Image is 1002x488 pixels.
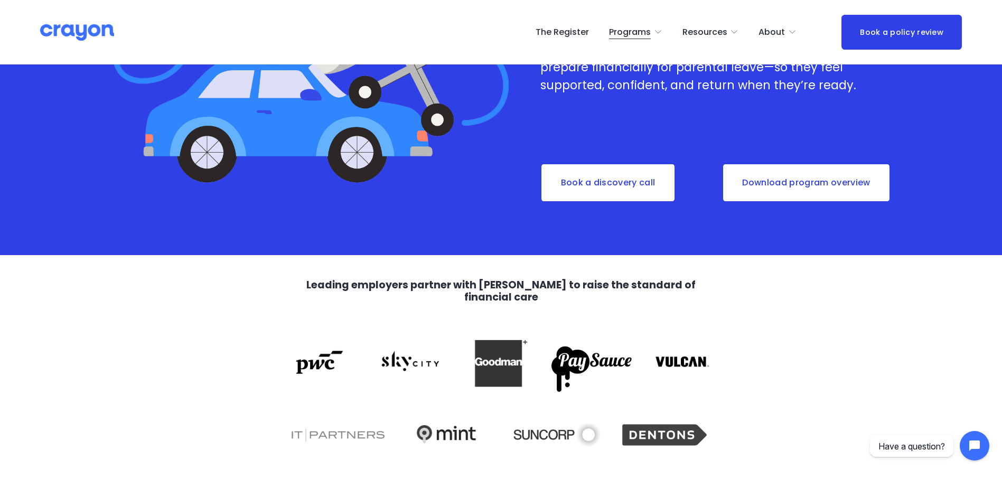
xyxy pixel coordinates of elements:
a: The Register [536,24,589,41]
strong: Leading employers partner with [PERSON_NAME] to raise the standard of financial care [306,278,698,304]
span: Programs [609,25,651,40]
a: folder dropdown [609,24,662,41]
a: Download program overview [722,163,891,202]
a: Book a policy review [841,15,962,49]
a: Book a discovery call [540,163,676,202]
span: Resources [682,25,727,40]
p: [PERSON_NAME]’s 1:1 financial coaching helps employees prepare financially for parental leave—so ... [540,41,898,95]
img: Crayon [40,23,114,42]
a: folder dropdown [682,24,739,41]
a: folder dropdown [758,24,797,41]
span: About [758,25,785,40]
